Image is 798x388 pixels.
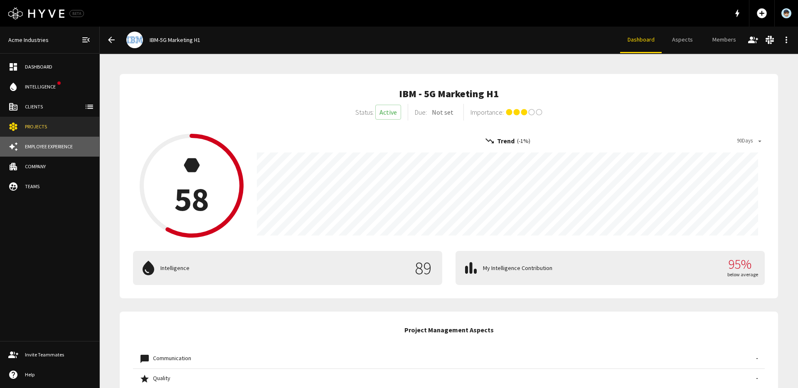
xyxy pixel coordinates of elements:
div: - [756,354,758,364]
p: Quality [153,374,753,383]
a: Acme Industries [5,32,52,48]
button: Intelligence89 [133,251,442,285]
p: IBM - 5G Marketing H1 [150,36,200,44]
div: Intelligence [25,83,59,91]
span: water_drop [8,82,18,92]
a: Aspects [662,27,703,53]
div: Company [25,163,91,170]
p: Trend [497,136,515,146]
div: Dashboard [25,63,91,71]
img: User Avatar [781,8,791,18]
p: Intelligence [160,264,407,273]
p: ( -1 %) [517,137,530,145]
img: ibm.com [126,37,143,43]
div: Employee Experience [25,143,91,150]
button: Invite [745,32,761,48]
button: Slack [761,32,778,48]
div: Clients [25,103,91,111]
button: 58 [140,134,244,238]
h5: IBM - 5G Marketing H1 [399,87,499,101]
div: Due: [415,107,427,117]
span: add_circle [756,7,768,19]
div: Teams [25,183,91,190]
div: Communication- [133,349,765,369]
button: 90Days [735,135,765,147]
button: client-list [81,98,98,115]
a: Members [703,27,745,53]
div: client navigation tabs [620,27,745,53]
a: Dashboard [620,27,662,53]
p: Communication [153,354,753,363]
div: BETA [69,10,84,17]
button: Active [375,105,401,120]
div: - [756,374,758,384]
span: chat_bubble [140,354,150,364]
div: Importance: [470,107,504,117]
button: Not set [429,104,457,120]
span: star [140,374,150,384]
p: 89 [411,259,436,277]
span: water_drop [140,259,157,277]
span: arrow_drop_down [756,137,764,145]
div: Invite Teammates [25,351,91,359]
p: 58 [174,182,209,216]
div: Status: [355,107,374,117]
div: Help [25,371,91,378]
h6: Project Management Aspects [404,325,494,336]
button: Add [753,4,771,22]
div: Projects [25,123,91,130]
span: trending_down [485,136,495,146]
